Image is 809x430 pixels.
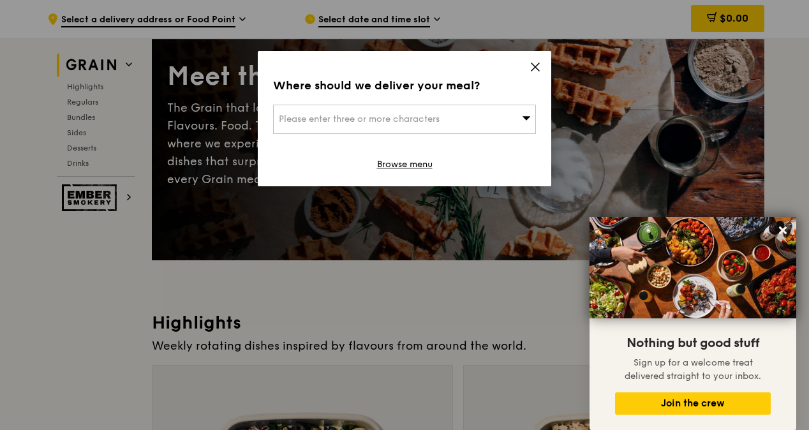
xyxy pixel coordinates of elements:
[273,77,536,94] div: Where should we deliver your meal?
[773,220,793,241] button: Close
[590,217,796,318] img: DSC07876-Edit02-Large.jpeg
[279,114,440,124] span: Please enter three or more characters
[615,392,771,415] button: Join the crew
[377,158,433,171] a: Browse menu
[627,336,759,351] span: Nothing but good stuff
[625,357,761,382] span: Sign up for a welcome treat delivered straight to your inbox.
